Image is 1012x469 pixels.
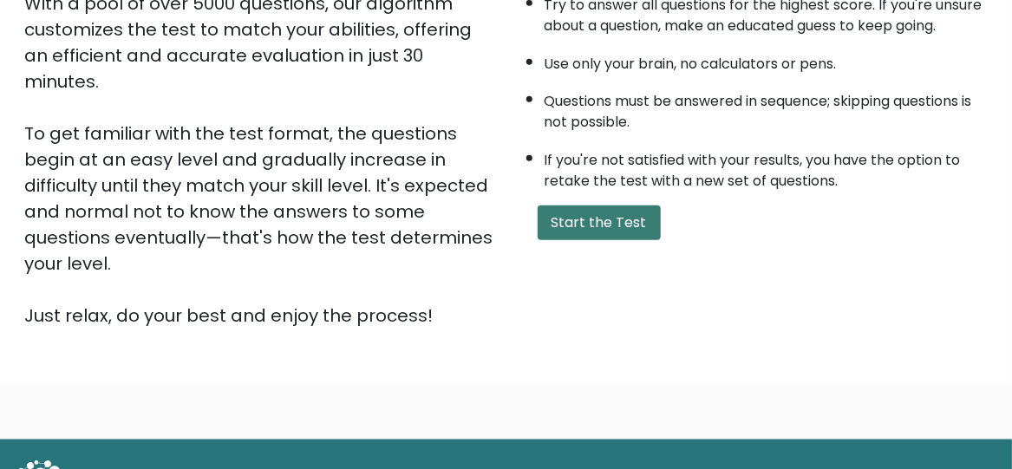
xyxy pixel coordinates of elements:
[538,205,661,240] button: Start the Test
[545,141,989,192] li: If you're not satisfied with your results, you have the option to retake the test with a new set ...
[545,45,989,75] li: Use only your brain, no calculators or pens.
[545,82,989,133] li: Questions must be answered in sequence; skipping questions is not possible.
